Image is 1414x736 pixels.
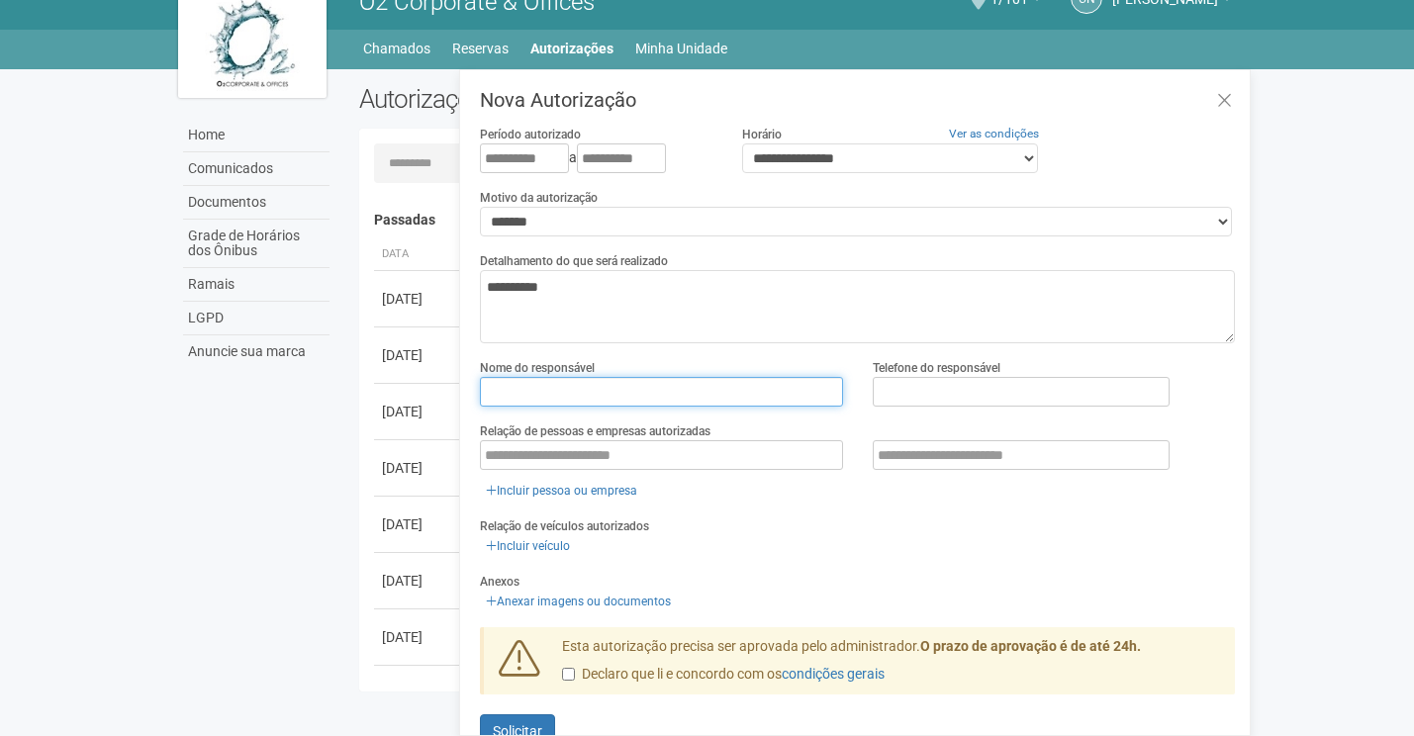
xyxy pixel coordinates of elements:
h4: Passadas [374,213,1222,228]
a: Home [183,119,330,152]
div: [DATE] [382,458,455,478]
label: Relação de veículos autorizados [480,517,649,535]
label: Horário [742,126,782,143]
a: condições gerais [782,666,885,682]
div: [DATE] [382,627,455,647]
a: Ramais [183,268,330,302]
h2: Autorizações [359,84,783,114]
a: Minha Unidade [635,35,727,62]
a: Anexar imagens ou documentos [480,591,677,612]
div: Esta autorização precisa ser aprovada pelo administrador. [547,637,1236,694]
label: Período autorizado [480,126,581,143]
a: Chamados [363,35,430,62]
label: Detalhamento do que será realizado [480,252,668,270]
div: a [480,143,711,173]
a: Comunicados [183,152,330,186]
div: [DATE] [382,514,455,534]
label: Relação de pessoas e empresas autorizadas [480,422,710,440]
strong: O prazo de aprovação é de até 24h. [920,638,1141,654]
label: Declaro que li e concordo com os [562,665,885,685]
a: LGPD [183,302,330,335]
a: Autorizações [530,35,613,62]
a: Documentos [183,186,330,220]
a: Reservas [452,35,509,62]
div: [DATE] [382,345,455,365]
a: Anuncie sua marca [183,335,330,368]
label: Telefone do responsável [873,359,1000,377]
h3: Nova Autorização [480,90,1235,110]
th: Data [374,238,463,271]
input: Declaro que li e concordo com oscondições gerais [562,668,575,681]
div: [DATE] [382,571,455,591]
label: Nome do responsável [480,359,595,377]
label: Motivo da autorização [480,189,598,207]
div: [DATE] [382,402,455,421]
a: Incluir pessoa ou empresa [480,480,643,502]
a: Ver as condições [949,127,1039,140]
label: Anexos [480,573,519,591]
a: Grade de Horários dos Ônibus [183,220,330,268]
div: [DATE] [382,289,455,309]
a: Incluir veículo [480,535,576,557]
